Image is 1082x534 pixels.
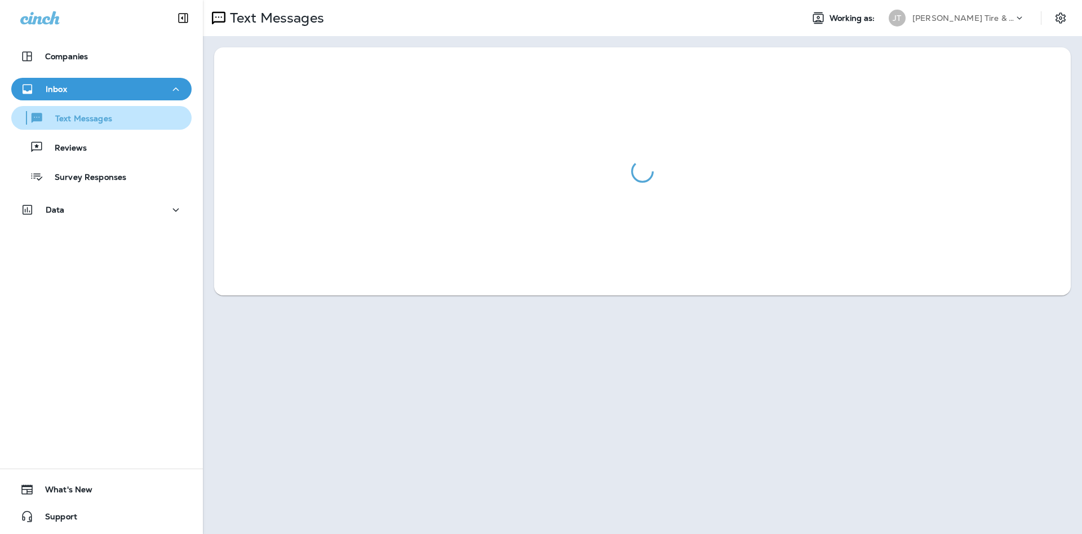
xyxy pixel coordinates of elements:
[11,198,192,221] button: Data
[45,52,88,61] p: Companies
[11,45,192,68] button: Companies
[11,106,192,130] button: Text Messages
[44,114,112,125] p: Text Messages
[167,7,199,29] button: Collapse Sidebar
[46,85,67,94] p: Inbox
[11,165,192,188] button: Survey Responses
[34,512,77,526] span: Support
[830,14,877,23] span: Working as:
[46,205,65,214] p: Data
[43,143,87,154] p: Reviews
[1050,8,1071,28] button: Settings
[889,10,906,27] div: JT
[11,478,192,501] button: What's New
[912,14,1014,23] p: [PERSON_NAME] Tire & Auto
[34,485,92,498] span: What's New
[43,173,126,183] p: Survey Responses
[11,505,192,528] button: Support
[11,135,192,159] button: Reviews
[225,10,324,27] p: Text Messages
[11,78,192,100] button: Inbox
